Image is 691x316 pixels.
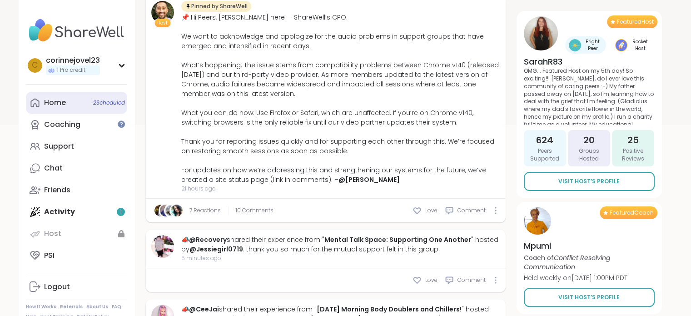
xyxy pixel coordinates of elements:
[26,304,56,310] a: How It Works
[44,251,55,261] div: PSI
[44,98,66,108] div: Home
[26,135,127,157] a: Support
[44,120,80,130] div: Coaching
[151,235,174,258] img: Recovery
[26,92,127,114] a: Home2Scheduled
[524,253,610,271] i: Conflict Resolving Communication
[617,18,654,25] span: Featured Host
[583,134,595,146] span: 20
[189,206,221,215] a: 7 Reactions
[57,66,85,74] span: 1 Pro credit
[26,179,127,201] a: Friends
[44,282,70,292] div: Logout
[44,141,74,151] div: Support
[524,172,655,191] a: Visit Host’s Profile
[324,235,471,244] a: Mental Talk Space: Supporting One Another
[44,163,63,173] div: Chat
[615,39,627,51] img: Rocket Host
[26,223,127,245] a: Host
[189,305,219,314] a: @CeeJai
[524,240,655,251] h4: Mpumi
[165,205,177,216] img: rustyempire
[425,206,437,215] span: Love
[569,39,581,51] img: Bright Peer
[26,245,127,266] a: PSI
[524,253,655,271] p: Coach of
[157,20,168,26] span: Host
[93,99,125,106] span: 2 Scheduled
[112,304,121,310] a: FAQ
[44,229,61,239] div: Host
[154,205,166,216] img: Mana
[46,55,100,65] div: corinnejovel23
[160,205,172,216] img: NaAlSi2O6
[558,293,620,301] span: Visit Host’s Profile
[572,147,606,163] span: Groups Hosted
[236,206,273,215] span: 10 Comments
[26,157,127,179] a: Chat
[527,147,562,163] span: Peers Supported
[44,185,70,195] div: Friends
[425,276,437,284] span: Love
[627,134,639,146] span: 25
[26,114,127,135] a: Coaching
[118,120,125,128] iframe: Spotlight
[610,209,654,216] span: Featured Coach
[524,273,655,282] p: Held weekly on [DATE] 1:00PM PDT
[181,13,500,185] div: 📌 Hi Peers, [PERSON_NAME] here — ShareWell’s CPO. We want to acknowledge and apologize for the au...
[524,16,558,50] img: SarahR83
[457,276,486,284] span: Comment
[629,38,651,52] span: Rocket Host
[189,235,227,244] a: @Recovery
[524,67,655,125] p: OMG... Featured Host on my 5th day! So exciting!!! [PERSON_NAME], do I ever love this community o...
[189,245,243,254] a: @Jessiegirl0719
[181,1,251,12] div: Pinned by ShareWell
[338,175,400,184] a: @[PERSON_NAME]
[524,56,655,67] h4: SarahR83
[524,207,551,235] img: Mpumi
[60,304,83,310] a: Referrals
[616,147,651,163] span: Positive Reviews
[171,205,183,216] img: Sha777
[86,304,108,310] a: About Us
[524,288,655,307] a: Visit Host’s Profile
[457,206,486,215] span: Comment
[181,185,500,193] span: 21 hours ago
[181,254,500,262] span: 5 minutes ago
[536,134,553,146] span: 624
[32,60,38,71] span: c
[151,1,174,24] img: brett
[558,177,620,186] span: Visit Host’s Profile
[181,235,500,254] div: 📣 shared their experience from " " hosted by : thank you so much for the mutual support felt in t...
[583,38,603,52] span: Bright Peer
[317,305,462,314] a: [DATE] Morning Body Doublers and Chillers!
[26,276,127,298] a: Logout
[26,15,127,46] img: ShareWell Nav Logo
